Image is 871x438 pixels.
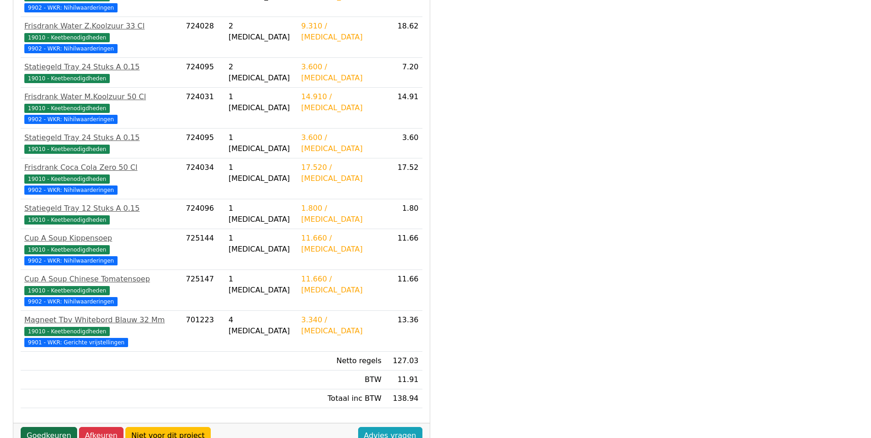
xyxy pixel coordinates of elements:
td: 701223 [182,311,225,352]
div: 1 [MEDICAL_DATA] [229,233,294,255]
td: 14.91 [385,88,422,129]
span: 19010 - Keetbenodigdheden [24,286,110,295]
td: Totaal inc BTW [298,389,385,408]
div: 4 [MEDICAL_DATA] [229,314,294,337]
div: 1 [MEDICAL_DATA] [229,91,294,113]
div: 1.800 / [MEDICAL_DATA] [301,203,382,225]
span: 9902 - WKR: Nihilwaarderingen [24,185,118,195]
td: 724031 [182,88,225,129]
div: 9.310 / [MEDICAL_DATA] [301,21,382,43]
span: 19010 - Keetbenodigdheden [24,145,110,154]
a: Magneet Tbv Whitebord Blauw 32 Mm19010 - Keetbenodigdheden 9901 - WKR: Gerichte vrijstellingen [24,314,179,348]
div: 14.910 / [MEDICAL_DATA] [301,91,382,113]
div: 2 [MEDICAL_DATA] [229,21,294,43]
td: 7.20 [385,58,422,88]
div: Statiegeld Tray 12 Stuks A 0.15 [24,203,179,214]
td: 11.66 [385,270,422,311]
div: 17.520 / [MEDICAL_DATA] [301,162,382,184]
div: 11.660 / [MEDICAL_DATA] [301,233,382,255]
td: 725147 [182,270,225,311]
div: Statiegeld Tray 24 Stuks A 0.15 [24,132,179,143]
span: 19010 - Keetbenodigdheden [24,327,110,336]
td: 3.60 [385,129,422,158]
div: Frisdrank Coca Cola Zero 50 Cl [24,162,179,173]
td: 18.62 [385,17,422,58]
td: 11.91 [385,371,422,389]
td: 724034 [182,158,225,199]
a: Cup A Soup Kippensoep19010 - Keetbenodigdheden 9902 - WKR: Nihilwaarderingen [24,233,179,266]
div: 1 [MEDICAL_DATA] [229,274,294,296]
a: Frisdrank Coca Cola Zero 50 Cl19010 - Keetbenodigdheden 9902 - WKR: Nihilwaarderingen [24,162,179,195]
td: 724095 [182,58,225,88]
div: 3.600 / [MEDICAL_DATA] [301,62,382,84]
span: 9902 - WKR: Nihilwaarderingen [24,297,118,306]
div: 3.340 / [MEDICAL_DATA] [301,314,382,337]
td: 17.52 [385,158,422,199]
div: 1 [MEDICAL_DATA] [229,162,294,184]
div: 11.660 / [MEDICAL_DATA] [301,274,382,296]
span: 19010 - Keetbenodigdheden [24,245,110,254]
div: Statiegeld Tray 24 Stuks A 0.15 [24,62,179,73]
span: 9902 - WKR: Nihilwaarderingen [24,44,118,53]
td: 138.94 [385,389,422,408]
div: 2 [MEDICAL_DATA] [229,62,294,84]
td: 11.66 [385,229,422,270]
span: 19010 - Keetbenodigdheden [24,215,110,225]
a: Statiegeld Tray 24 Stuks A 0.1519010 - Keetbenodigdheden [24,62,179,84]
td: BTW [298,371,385,389]
a: Frisdrank Water M.Koolzuur 50 Cl19010 - Keetbenodigdheden 9902 - WKR: Nihilwaarderingen [24,91,179,124]
div: Frisdrank Water Z.Koolzuur 33 Cl [24,21,179,32]
a: Statiegeld Tray 12 Stuks A 0.1519010 - Keetbenodigdheden [24,203,179,225]
span: 19010 - Keetbenodigdheden [24,33,110,42]
a: Cup A Soup Chinese Tomatensoep19010 - Keetbenodigdheden 9902 - WKR: Nihilwaarderingen [24,274,179,307]
span: 9902 - WKR: Nihilwaarderingen [24,115,118,124]
a: Statiegeld Tray 24 Stuks A 0.1519010 - Keetbenodigdheden [24,132,179,154]
span: 9902 - WKR: Nihilwaarderingen [24,256,118,265]
div: Frisdrank Water M.Koolzuur 50 Cl [24,91,179,102]
td: Netto regels [298,352,385,371]
div: Magneet Tbv Whitebord Blauw 32 Mm [24,314,179,326]
div: 1 [MEDICAL_DATA] [229,203,294,225]
div: 1 [MEDICAL_DATA] [229,132,294,154]
td: 127.03 [385,352,422,371]
td: 725144 [182,229,225,270]
a: Frisdrank Water Z.Koolzuur 33 Cl19010 - Keetbenodigdheden 9902 - WKR: Nihilwaarderingen [24,21,179,54]
span: 9901 - WKR: Gerichte vrijstellingen [24,338,128,347]
td: 724096 [182,199,225,229]
td: 13.36 [385,311,422,352]
div: 3.600 / [MEDICAL_DATA] [301,132,382,154]
span: 9902 - WKR: Nihilwaarderingen [24,3,118,12]
td: 1.80 [385,199,422,229]
td: 724028 [182,17,225,58]
div: Cup A Soup Kippensoep [24,233,179,244]
span: 19010 - Keetbenodigdheden [24,104,110,113]
span: 19010 - Keetbenodigdheden [24,174,110,184]
div: Cup A Soup Chinese Tomatensoep [24,274,179,285]
td: 724095 [182,129,225,158]
span: 19010 - Keetbenodigdheden [24,74,110,83]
